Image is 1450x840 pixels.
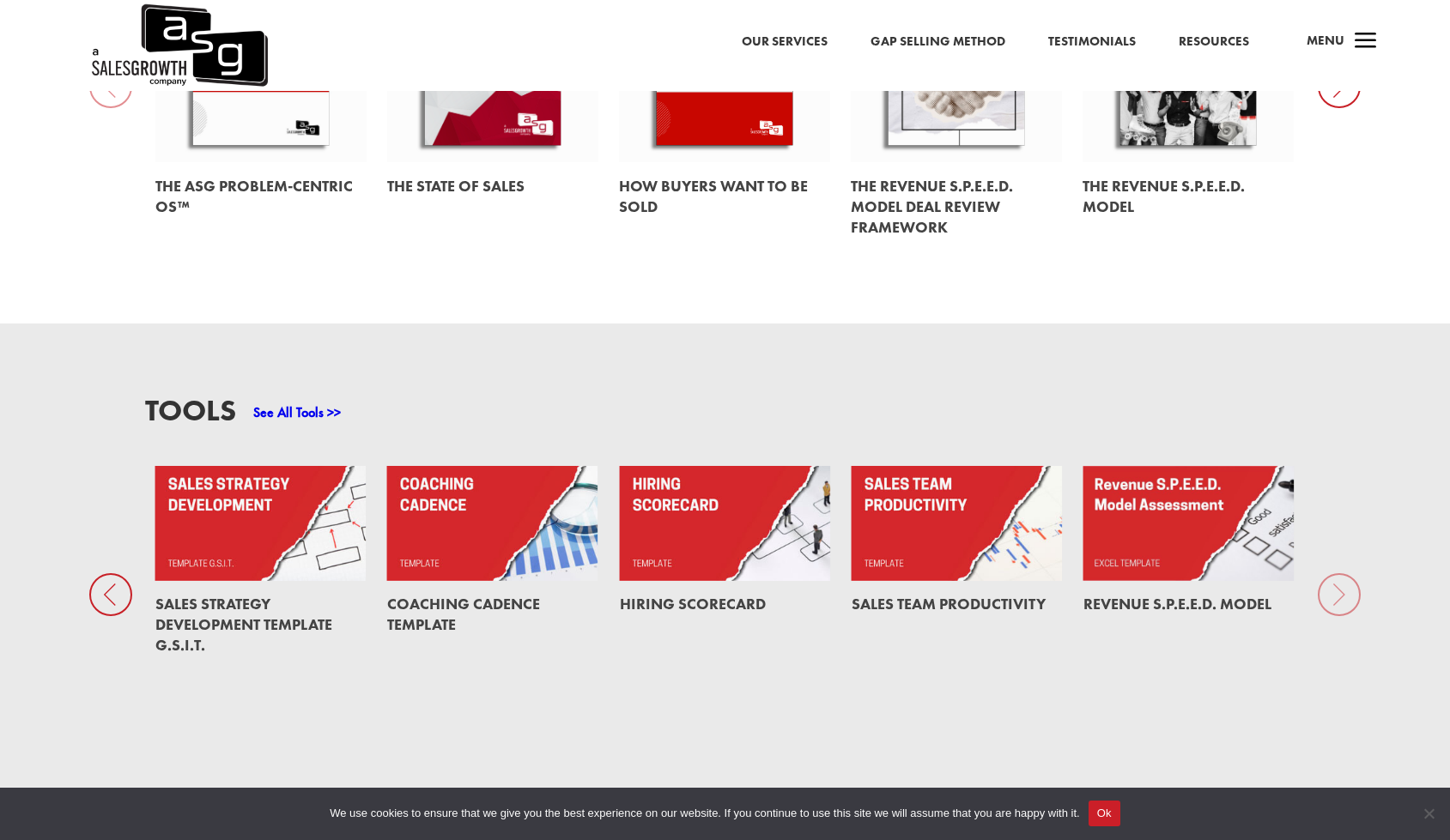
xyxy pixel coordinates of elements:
a: Coaching Cadence Template [387,594,540,634]
a: Hiring Scorecard [620,594,766,613]
span: No [1420,805,1437,822]
a: Our Services [742,31,828,53]
span: Menu [1307,32,1344,49]
a: See All Tools >> [253,403,341,421]
a: Sales Strategy Development Template G.S.I.T. [155,594,332,655]
span: We use cookies to ensure that we give you the best experience on our website. If you continue to ... [330,805,1079,822]
a: Revenue S.P.E.E.D. Model [1083,594,1271,613]
button: Ok [1089,801,1120,826]
a: Resources [1179,31,1249,53]
span: a [1349,25,1383,59]
a: Sales Team Productivity [852,594,1046,613]
a: Testimonials [1048,31,1136,53]
a: Gap Selling Method [871,31,1005,53]
h3: Tools [145,396,236,434]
